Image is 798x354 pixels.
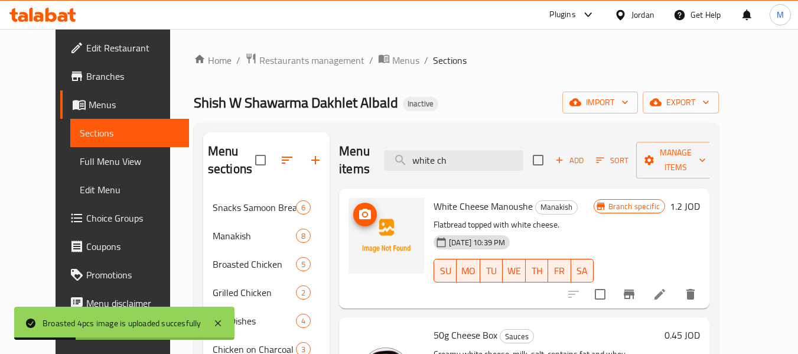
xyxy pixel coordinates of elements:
[461,262,475,280] span: MO
[86,69,180,83] span: Branches
[384,150,523,171] input: search
[213,200,296,215] span: Snacks Samoon Bread
[213,285,296,300] div: Grilled Chicken
[434,326,497,344] span: 50g Cheese Box
[60,34,189,62] a: Edit Restaurant
[203,193,330,222] div: Snacks Samoon Bread6
[439,262,452,280] span: SU
[70,147,189,176] a: Full Menu View
[604,201,665,212] span: Branch specific
[60,62,189,90] a: Branches
[526,148,551,173] span: Select section
[378,53,419,68] a: Menus
[203,307,330,335] div: Hot Dishes4
[615,280,643,308] button: Branch-specific-item
[403,99,438,109] span: Inactive
[86,268,180,282] span: Promotions
[553,262,566,280] span: FR
[194,89,398,116] span: Shish W Shawarma Dakhlet Albald
[297,230,310,242] span: 8
[433,53,467,67] span: Sections
[297,287,310,298] span: 2
[646,145,706,175] span: Manage items
[245,53,364,68] a: Restaurants management
[588,282,613,307] span: Select to update
[296,200,311,215] div: items
[548,259,571,282] button: FR
[236,53,240,67] li: /
[80,126,180,140] span: Sections
[588,151,636,170] span: Sort items
[551,151,588,170] button: Add
[86,211,180,225] span: Choice Groups
[593,151,631,170] button: Sort
[273,146,301,174] span: Sort sections
[89,98,180,112] span: Menus
[353,203,377,226] button: upload picture
[70,176,189,204] a: Edit Menu
[652,95,709,110] span: export
[348,198,424,274] img: White Cheese Manoushe
[670,198,700,215] h6: 1.2 JOD
[562,92,638,113] button: import
[60,232,189,261] a: Coupons
[536,200,577,214] span: Manakish
[665,327,700,343] h6: 0.45 JOD
[507,262,521,280] span: WE
[259,53,364,67] span: Restaurants management
[60,204,189,232] a: Choice Groups
[553,154,585,167] span: Add
[631,8,654,21] div: Jordan
[248,148,273,173] span: Select all sections
[485,262,498,280] span: TU
[301,146,330,174] button: Add section
[551,151,588,170] span: Add item
[500,330,533,343] span: Sauces
[194,53,719,68] nav: breadcrumb
[526,259,548,282] button: TH
[203,250,330,278] div: Broasted Chicken5
[213,314,296,328] span: Hot Dishes
[777,8,784,21] span: M
[653,287,667,301] a: Edit menu item
[530,262,543,280] span: TH
[457,259,480,282] button: MO
[596,154,628,167] span: Sort
[208,142,255,178] h2: Menu sections
[549,8,575,22] div: Plugins
[503,259,526,282] button: WE
[194,53,232,67] a: Home
[213,257,296,271] span: Broasted Chicken
[571,259,594,282] button: SA
[296,257,311,271] div: items
[80,154,180,168] span: Full Menu View
[86,296,180,310] span: Menu disclaimer
[297,316,310,327] span: 4
[444,237,510,248] span: [DATE] 10:39 PM
[296,314,311,328] div: items
[392,53,419,67] span: Menus
[213,229,296,243] span: Manakish
[369,53,373,67] li: /
[80,183,180,197] span: Edit Menu
[86,239,180,254] span: Coupons
[297,202,310,213] span: 6
[576,262,589,280] span: SA
[60,261,189,289] a: Promotions
[43,317,201,330] div: Broasted 4pcs image is uploaded succesfully
[203,278,330,307] div: Grilled Chicken2
[535,200,578,215] div: Manakish
[643,92,719,113] button: export
[572,95,628,110] span: import
[480,259,503,282] button: TU
[86,41,180,55] span: Edit Restaurant
[676,280,705,308] button: delete
[403,97,438,111] div: Inactive
[60,90,189,119] a: Menus
[424,53,428,67] li: /
[203,222,330,250] div: Manakish8
[60,289,189,317] a: Menu disclaimer
[434,217,594,232] p: Flatbread topped with white cheese.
